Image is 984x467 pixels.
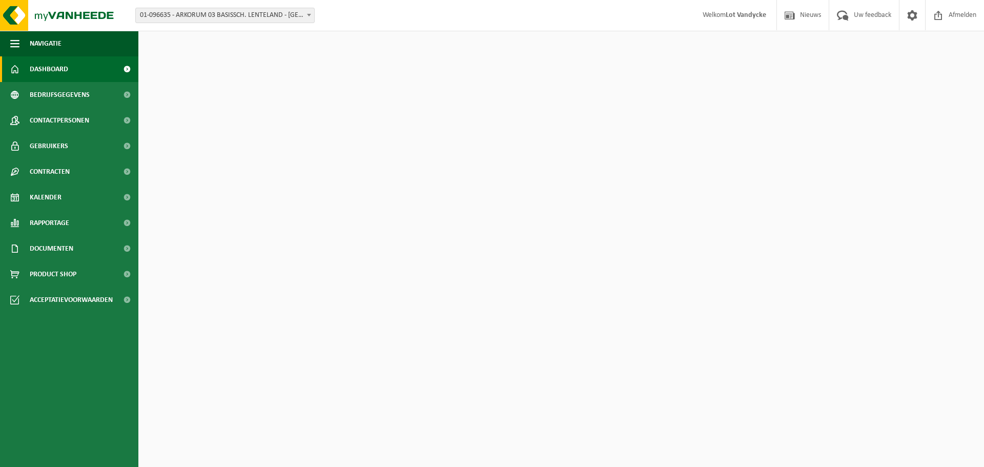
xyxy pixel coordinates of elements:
span: Rapportage [30,210,69,236]
span: Product Shop [30,261,76,287]
span: Bedrijfsgegevens [30,82,90,108]
iframe: chat widget [5,444,171,467]
span: Documenten [30,236,73,261]
strong: Lot Vandycke [726,11,766,19]
span: Contactpersonen [30,108,89,133]
span: Kalender [30,185,61,210]
span: 01-096635 - ARKORUM 03 BASISSCH. LENTELAND - ROESELARE [136,8,314,23]
span: Navigatie [30,31,61,56]
span: Acceptatievoorwaarden [30,287,113,313]
span: Dashboard [30,56,68,82]
span: Gebruikers [30,133,68,159]
span: 01-096635 - ARKORUM 03 BASISSCH. LENTELAND - ROESELARE [135,8,315,23]
span: Contracten [30,159,70,185]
